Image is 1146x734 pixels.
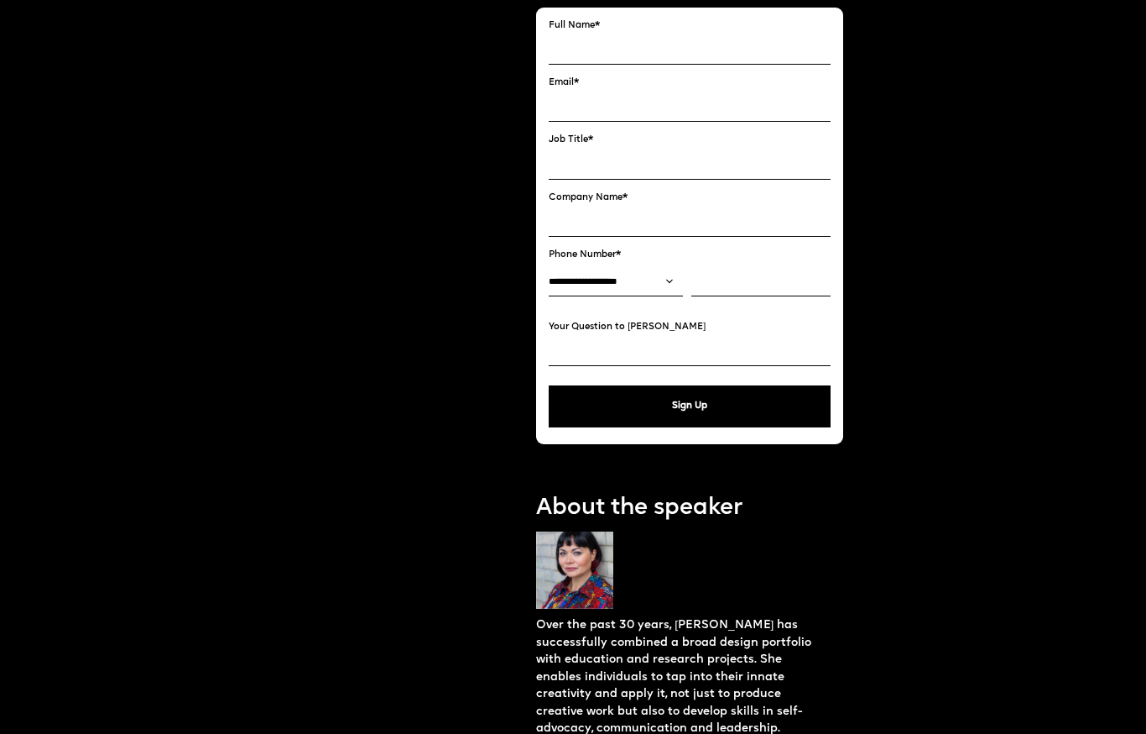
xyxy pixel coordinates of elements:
[549,193,831,204] label: Company Name
[549,78,831,89] label: Email
[549,135,831,146] label: Job Title
[549,322,831,333] label: Your Question to [PERSON_NAME]
[549,21,831,32] label: Full Name
[536,494,843,526] p: About the speaker
[549,386,831,428] button: Sign Up
[549,250,831,261] label: Phone Number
